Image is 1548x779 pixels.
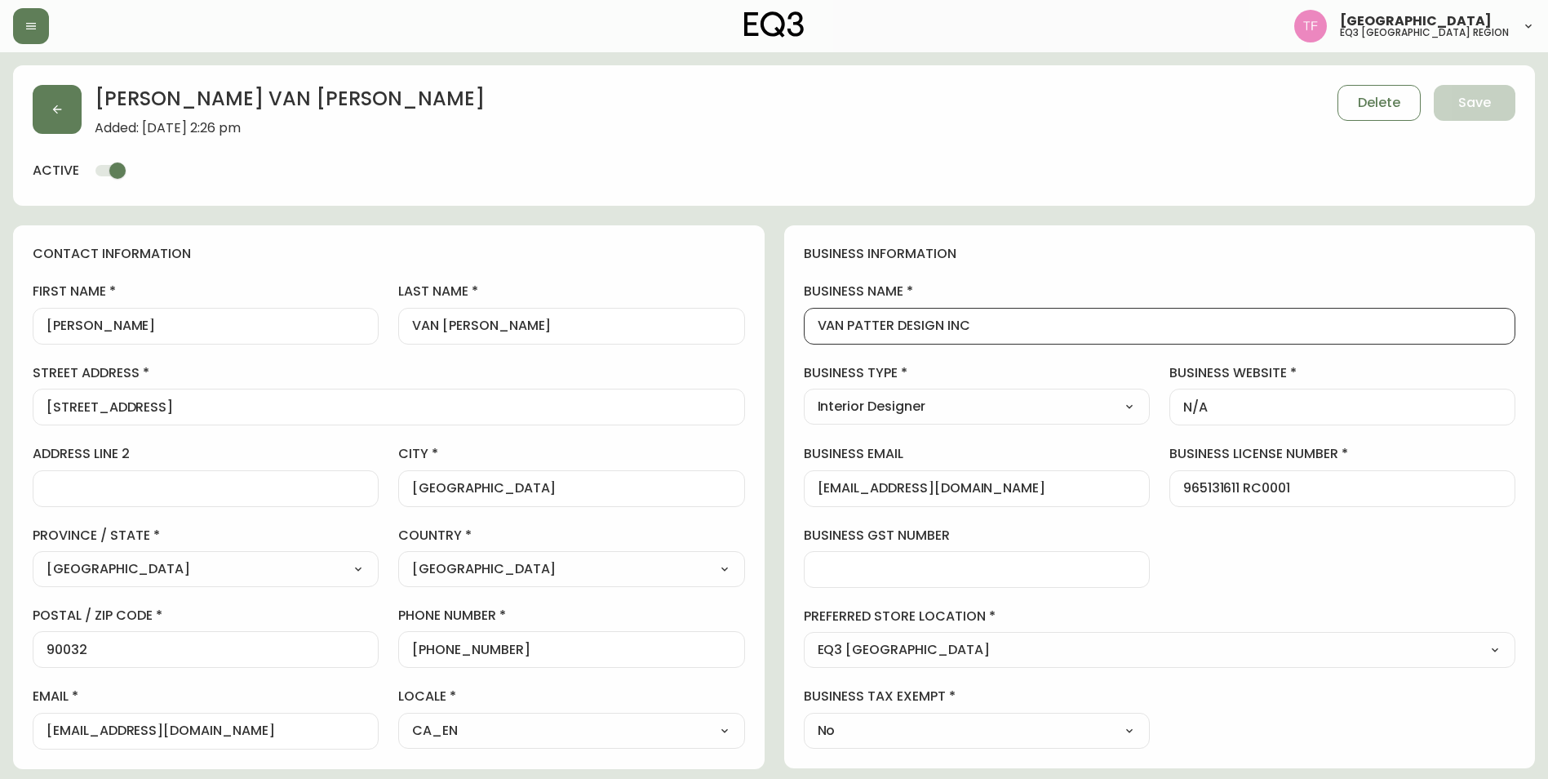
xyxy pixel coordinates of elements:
label: business gst number [804,527,1150,545]
label: locale [398,688,744,706]
label: business website [1169,364,1515,382]
h4: business information [804,245,1516,263]
img: logo [744,11,805,38]
input: https://www.designshop.com [1183,399,1501,415]
label: postal / zip code [33,607,379,625]
label: city [398,445,744,463]
label: first name [33,283,379,300]
label: phone number [398,607,744,625]
label: street address [33,364,745,382]
span: Delete [1358,94,1400,112]
label: preferred store location [804,608,1516,625]
label: business name [804,283,1516,300]
img: 971393357b0bdd4f0581b88529d406f6 [1294,10,1327,42]
h5: eq3 [GEOGRAPHIC_DATA] region [1340,28,1509,38]
label: email [33,688,379,706]
label: business tax exempt [804,688,1150,706]
h4: contact information [33,245,745,263]
h2: [PERSON_NAME] VAN [PERSON_NAME] [95,85,485,121]
label: business license number [1169,445,1515,463]
span: Added: [DATE] 2:26 pm [95,121,485,136]
label: business email [804,445,1150,463]
label: country [398,527,744,545]
label: province / state [33,527,379,545]
label: address line 2 [33,445,379,463]
span: [GEOGRAPHIC_DATA] [1340,15,1492,28]
h4: active [33,162,79,180]
label: last name [398,283,744,300]
button: Delete [1337,85,1421,121]
label: business type [804,364,1150,382]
